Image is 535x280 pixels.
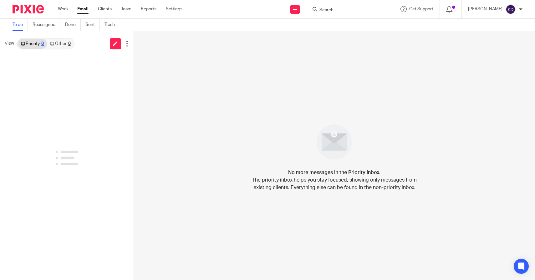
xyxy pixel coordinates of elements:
[252,176,417,191] p: The priority inbox helps you stay focused, showing only messages from existing clients. Everythin...
[47,39,74,49] a: Other0
[5,40,14,47] span: View
[319,7,375,13] input: Search
[18,39,47,49] a: Priority0
[68,42,71,46] div: 0
[85,19,100,31] a: Sent
[77,6,89,12] a: Email
[409,7,433,11] span: Get Support
[41,42,44,46] div: 0
[313,120,356,164] img: image
[121,6,131,12] a: Team
[506,4,516,14] img: svg%3E
[13,19,28,31] a: To do
[288,169,380,176] h4: No more messages in the Priority inbox.
[98,6,112,12] a: Clients
[58,6,68,12] a: Work
[104,19,120,31] a: Trash
[141,6,156,12] a: Reports
[13,5,44,13] img: Pixie
[33,19,60,31] a: Reassigned
[468,6,502,12] p: [PERSON_NAME]
[166,6,182,12] a: Settings
[65,19,81,31] a: Done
